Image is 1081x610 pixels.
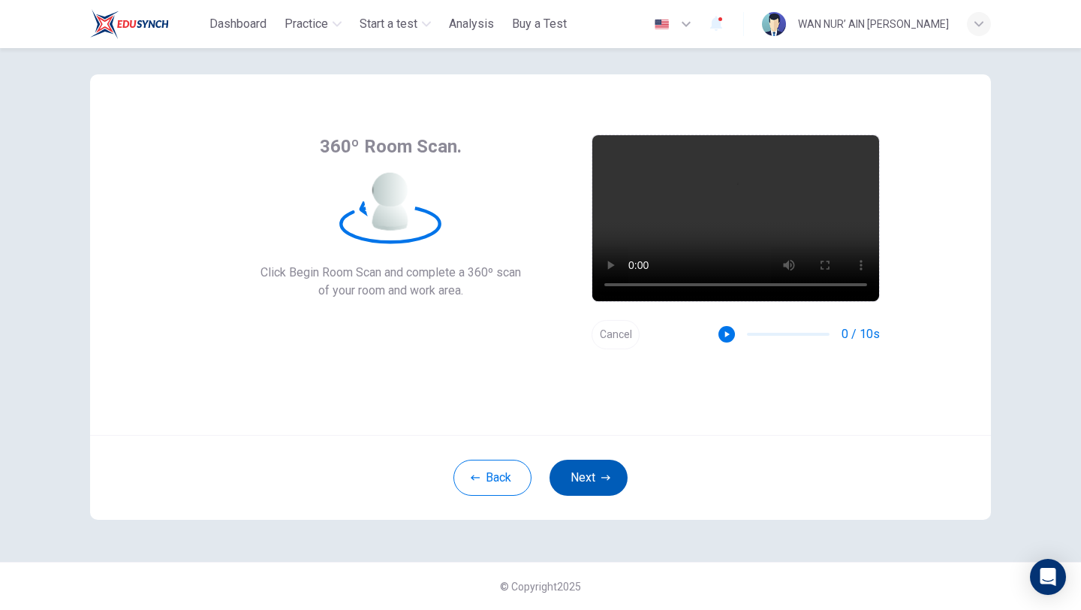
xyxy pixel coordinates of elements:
span: 0 / 10s [842,325,880,343]
button: Start a test [354,11,437,38]
span: Practice [285,15,328,33]
button: Dashboard [203,11,273,38]
button: Buy a Test [506,11,573,38]
span: © Copyright 2025 [500,581,581,593]
span: Buy a Test [512,15,567,33]
span: Analysis [449,15,494,33]
button: Next [550,460,628,496]
button: Cancel [592,320,640,349]
button: Practice [279,11,348,38]
img: Profile picture [762,12,786,36]
div: WAN NUR’ AIN [PERSON_NAME] [798,15,949,33]
span: Click Begin Room Scan and complete a 360º scan [260,264,521,282]
span: 360º Room Scan. [320,134,462,159]
img: en [652,19,671,30]
div: Open Intercom Messenger [1030,559,1066,595]
a: ELTC logo [90,9,203,39]
img: ELTC logo [90,9,169,39]
button: Analysis [443,11,500,38]
button: Back [453,460,531,496]
span: Start a test [360,15,417,33]
span: Dashboard [209,15,266,33]
span: of your room and work area. [260,282,521,300]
